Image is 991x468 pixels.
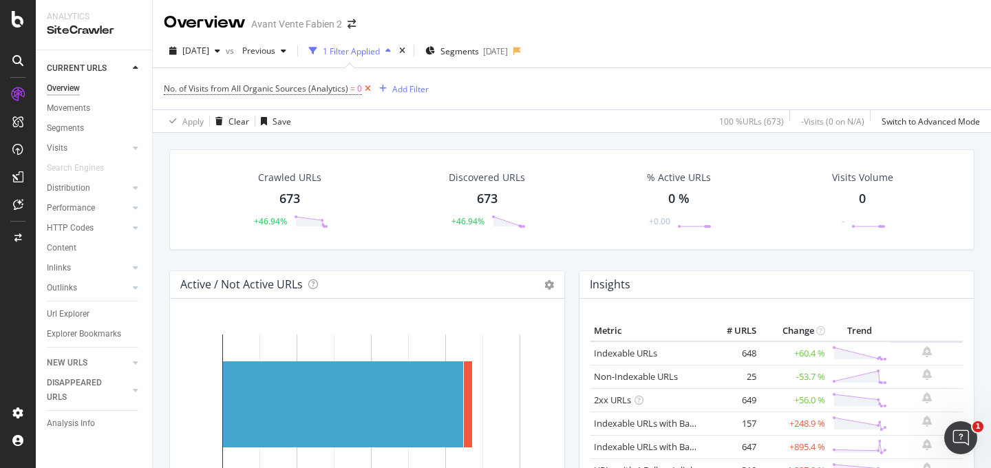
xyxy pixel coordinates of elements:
div: - Visits ( 0 on N/A ) [801,116,864,127]
button: 1 Filter Applied [303,40,396,62]
div: Explorer Bookmarks [47,327,121,341]
span: = [350,83,355,94]
div: Movements [47,101,90,116]
a: CURRENT URLS [47,61,129,76]
div: Overview [47,81,80,96]
td: 25 [705,365,760,388]
div: DISAPPEARED URLS [47,376,116,405]
div: Clear [228,116,249,127]
div: Distribution [47,181,90,195]
div: CURRENT URLS [47,61,107,76]
div: HTTP Codes [47,221,94,235]
div: Visits [47,141,67,156]
button: Clear [210,110,249,132]
a: Visits [47,141,129,156]
div: bell-plus [922,439,932,450]
div: - [842,215,844,227]
th: # URLS [705,321,760,341]
div: Segments [47,121,84,136]
td: 648 [705,341,760,365]
button: Previous [237,40,292,62]
i: Options [544,280,554,290]
div: arrow-right-arrow-left [348,19,356,29]
span: Segments [440,45,479,57]
div: 0 % [668,190,690,208]
td: 649 [705,388,760,412]
td: +248.9 % [760,412,829,435]
span: Previous [237,45,275,56]
div: bell-plus [922,369,932,380]
div: Add Filter [392,83,429,95]
div: bell-plus [922,416,932,427]
a: Search Engines [47,161,118,175]
iframe: Intercom live chat [944,421,977,454]
div: Outlinks [47,281,77,295]
button: [DATE] [164,40,226,62]
td: +60.4 % [760,341,829,365]
span: 0 [357,79,362,98]
td: -53.7 % [760,365,829,388]
div: Visits Volume [832,171,893,184]
div: NEW URLS [47,356,87,370]
div: Avant Vente Fabien 2 [251,17,342,31]
a: Segments [47,121,142,136]
span: 1 [972,421,983,432]
div: Apply [182,116,204,127]
div: bell-plus [922,392,932,403]
a: Overview [47,81,142,96]
a: Outlinks [47,281,129,295]
a: Analysis Info [47,416,142,431]
div: Inlinks [47,261,71,275]
a: Indexable URLs [594,347,657,359]
span: vs [226,45,237,56]
div: Url Explorer [47,307,89,321]
a: Non-Indexable URLs [594,370,678,383]
button: Save [255,110,291,132]
div: +46.94% [451,215,484,227]
td: +895.4 % [760,435,829,458]
div: Performance [47,201,95,215]
a: Inlinks [47,261,129,275]
div: Save [273,116,291,127]
div: 100 % URLs ( 673 ) [719,116,784,127]
td: +56.0 % [760,388,829,412]
td: 157 [705,412,760,435]
div: % Active URLs [647,171,711,184]
th: Change [760,321,829,341]
h4: Active / Not Active URLs [180,275,303,294]
a: Indexable URLs with Bad Description [594,440,744,453]
a: 2xx URLs [594,394,631,406]
div: times [396,44,408,58]
button: Add Filter [374,81,429,97]
div: +46.94% [254,215,287,227]
a: Url Explorer [47,307,142,321]
button: Switch to Advanced Mode [876,110,980,132]
div: Search Engines [47,161,104,175]
div: Crawled URLs [258,171,321,184]
div: 673 [279,190,300,208]
div: Overview [164,11,246,34]
a: HTTP Codes [47,221,129,235]
a: Indexable URLs with Bad H1 [594,417,709,429]
div: Analytics [47,11,141,23]
a: Explorer Bookmarks [47,327,142,341]
div: 1 Filter Applied [323,45,380,57]
div: +0.00 [649,215,670,227]
div: Discovered URLs [449,171,525,184]
a: Movements [47,101,142,116]
th: Trend [829,321,891,341]
div: 0 [859,190,866,208]
h4: Insights [590,275,630,294]
div: [DATE] [483,45,508,57]
button: Apply [164,110,204,132]
div: SiteCrawler [47,23,141,39]
th: Metric [590,321,705,341]
span: 2025 Aug. 29th [182,45,209,56]
a: DISAPPEARED URLS [47,376,129,405]
div: Switch to Advanced Mode [882,116,980,127]
a: Performance [47,201,129,215]
a: NEW URLS [47,356,129,370]
a: Content [47,241,142,255]
button: Segments[DATE] [420,40,513,62]
div: Content [47,241,76,255]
